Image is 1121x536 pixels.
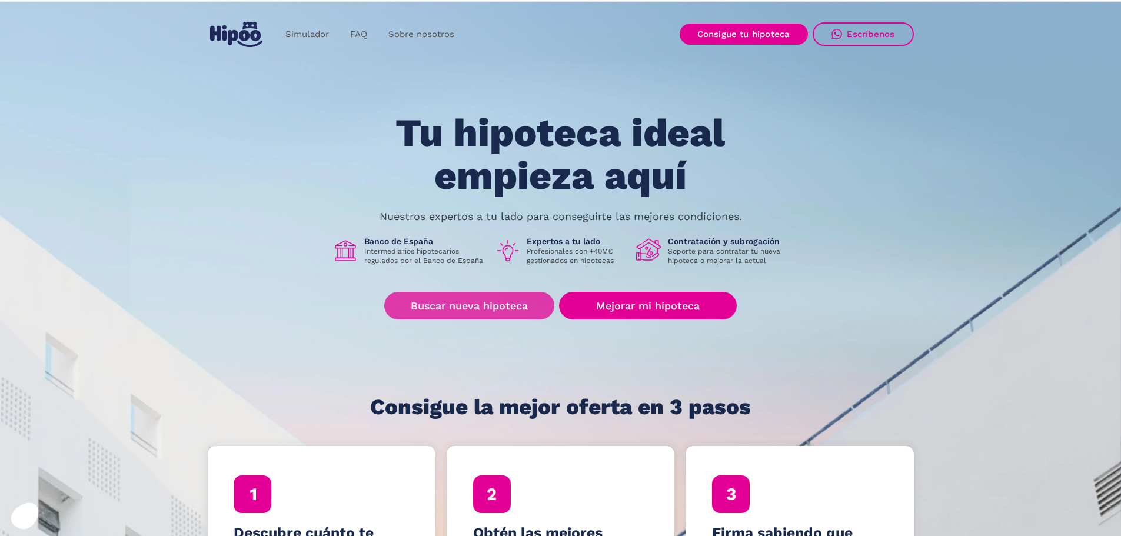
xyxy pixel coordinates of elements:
a: FAQ [340,23,378,46]
a: Consigue tu hipoteca [680,24,808,45]
h1: Expertos a tu lado [527,236,627,247]
p: Profesionales con +40M€ gestionados en hipotecas [527,247,627,265]
p: Nuestros expertos a tu lado para conseguirte las mejores condiciones. [380,212,742,221]
div: Escríbenos [847,29,895,39]
h1: Consigue la mejor oferta en 3 pasos [370,395,751,419]
a: Sobre nosotros [378,23,465,46]
a: Mejorar mi hipoteca [559,292,736,319]
h1: Banco de España [364,236,485,247]
a: Simulador [275,23,340,46]
a: home [208,17,265,52]
a: Escríbenos [813,22,914,46]
h1: Contratación y subrogación [668,236,789,247]
a: Buscar nueva hipoteca [384,292,554,319]
p: Soporte para contratar tu nueva hipoteca o mejorar la actual [668,247,789,265]
h1: Tu hipoteca ideal empieza aquí [337,112,783,197]
p: Intermediarios hipotecarios regulados por el Banco de España [364,247,485,265]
